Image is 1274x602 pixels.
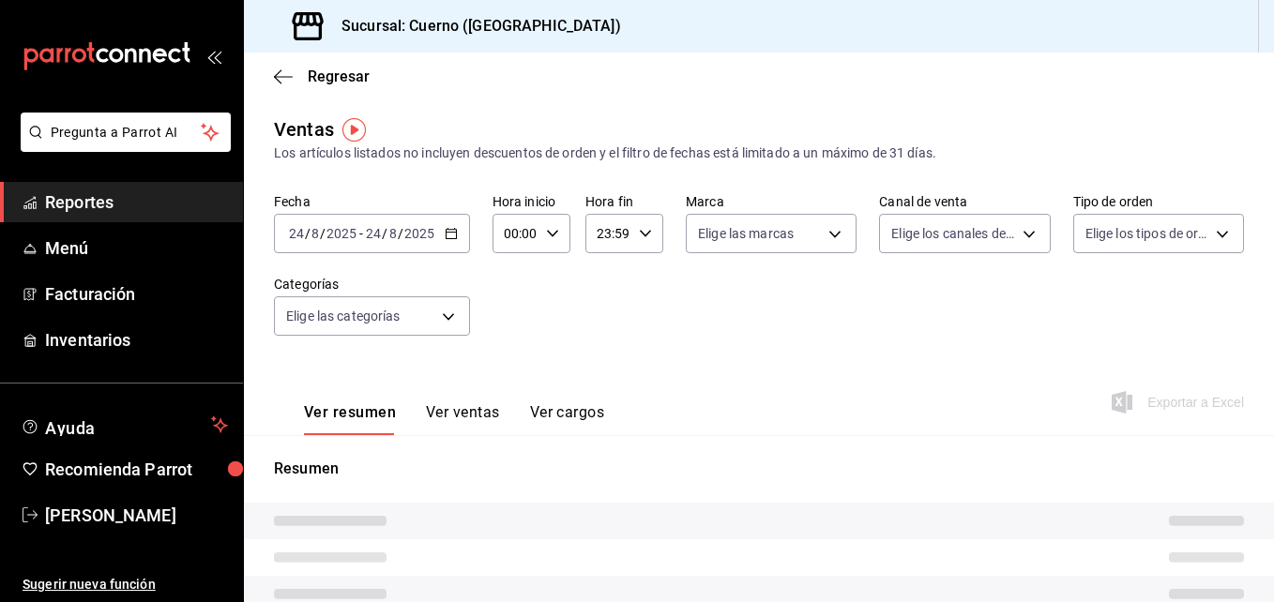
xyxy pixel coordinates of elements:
[365,226,382,241] input: --
[311,226,320,241] input: --
[382,226,387,241] span: /
[274,68,370,85] button: Regresar
[45,281,228,307] span: Facturación
[686,195,857,208] label: Marca
[274,143,1244,163] div: Los artículos listados no incluyen descuentos de orden y el filtro de fechas está limitado a un m...
[326,15,621,38] h3: Sucursal: Cuerno ([GEOGRAPHIC_DATA])
[51,123,202,143] span: Pregunta a Parrot AI
[23,575,228,594] span: Sugerir nueva función
[206,49,221,64] button: open_drawer_menu
[359,226,363,241] span: -
[45,327,228,353] span: Inventarios
[326,226,357,241] input: ----
[45,503,228,528] span: [PERSON_NAME]
[45,235,228,261] span: Menú
[305,226,311,241] span: /
[342,118,366,142] img: Tooltip marker
[698,224,794,243] span: Elige las marcas
[493,195,570,208] label: Hora inicio
[879,195,1050,208] label: Canal de venta
[45,189,228,215] span: Reportes
[45,414,204,436] span: Ayuda
[585,195,663,208] label: Hora fin
[21,113,231,152] button: Pregunta a Parrot AI
[403,226,435,241] input: ----
[304,403,604,435] div: navigation tabs
[530,403,605,435] button: Ver cargos
[891,224,1015,243] span: Elige los canales de venta
[426,403,500,435] button: Ver ventas
[13,136,231,156] a: Pregunta a Parrot AI
[288,226,305,241] input: --
[274,195,470,208] label: Fecha
[45,457,228,482] span: Recomienda Parrot
[274,115,334,143] div: Ventas
[388,226,398,241] input: --
[1073,195,1244,208] label: Tipo de orden
[1085,224,1209,243] span: Elige los tipos de orden
[286,307,401,325] span: Elige las categorías
[398,226,403,241] span: /
[308,68,370,85] span: Regresar
[304,403,396,435] button: Ver resumen
[274,458,1244,480] p: Resumen
[274,278,470,291] label: Categorías
[320,226,326,241] span: /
